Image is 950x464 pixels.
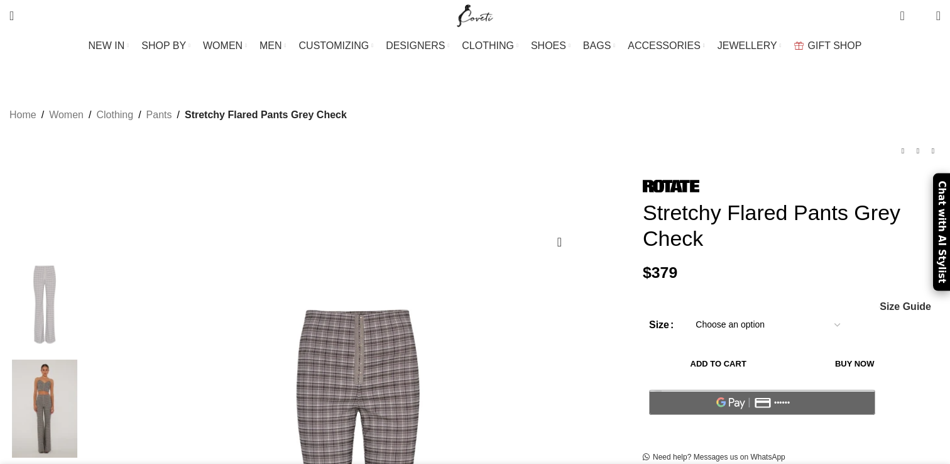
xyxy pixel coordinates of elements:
span: Size Guide [880,302,931,312]
span: SHOP BY [141,40,186,52]
a: Home [9,107,36,123]
span: Stretchy Flared Pants Grey Check [185,107,347,123]
a: SHOP BY [141,33,190,58]
span: $ [643,264,652,281]
text: •••••• [775,399,791,407]
a: CUSTOMIZING [299,33,374,58]
button: Buy now [794,351,915,377]
a: Next product [925,143,941,158]
a: Search [3,3,20,28]
span: JEWELLERY [718,40,777,52]
a: ACCESSORIES [628,33,705,58]
button: Add to cart [649,351,787,377]
a: WOMEN [203,33,247,58]
span: CUSTOMIZING [299,40,369,52]
span: GIFT SHOP [808,40,862,52]
iframe: Secure payment input frame [647,422,878,423]
span: NEW IN [89,40,125,52]
bdi: 379 [643,264,677,281]
a: JEWELLERY [718,33,782,58]
span: SHOES [531,40,566,52]
a: SHOES [531,33,571,58]
a: Clothing [96,107,133,123]
a: CLOTHING [462,33,518,58]
div: Main navigation [3,33,947,58]
a: MEN [259,33,286,58]
a: BAGS [583,33,615,58]
span: CLOTHING [462,40,514,52]
button: Pay with GPay [649,390,875,415]
a: Women [49,107,84,123]
img: GiftBag [794,41,804,50]
nav: Breadcrumb [9,107,347,123]
a: Size Guide [879,302,931,312]
a: NEW IN [89,33,129,58]
span: 0 [917,13,926,22]
span: 0 [901,6,910,16]
a: 0 [893,3,910,28]
a: Need help? Messages us on WhatsApp [643,453,785,463]
img: Stretchy Flared Pants Grey Check [6,256,83,353]
img: Rotate Birger Christensen [643,180,699,192]
h1: Stretchy Flared Pants Grey Check [643,200,941,251]
span: BAGS [583,40,611,52]
span: ACCESSORIES [628,40,701,52]
a: GIFT SHOP [794,33,862,58]
span: DESIGNERS [386,40,445,52]
a: Previous product [895,143,910,158]
a: Site logo [454,9,496,20]
label: Size [649,317,674,333]
a: DESIGNERS [386,33,449,58]
img: Rotate Birger Christensen dress [6,360,83,457]
span: MEN [259,40,282,52]
div: My Wishlist [914,3,927,28]
span: WOMEN [203,40,243,52]
a: Pants [146,107,172,123]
